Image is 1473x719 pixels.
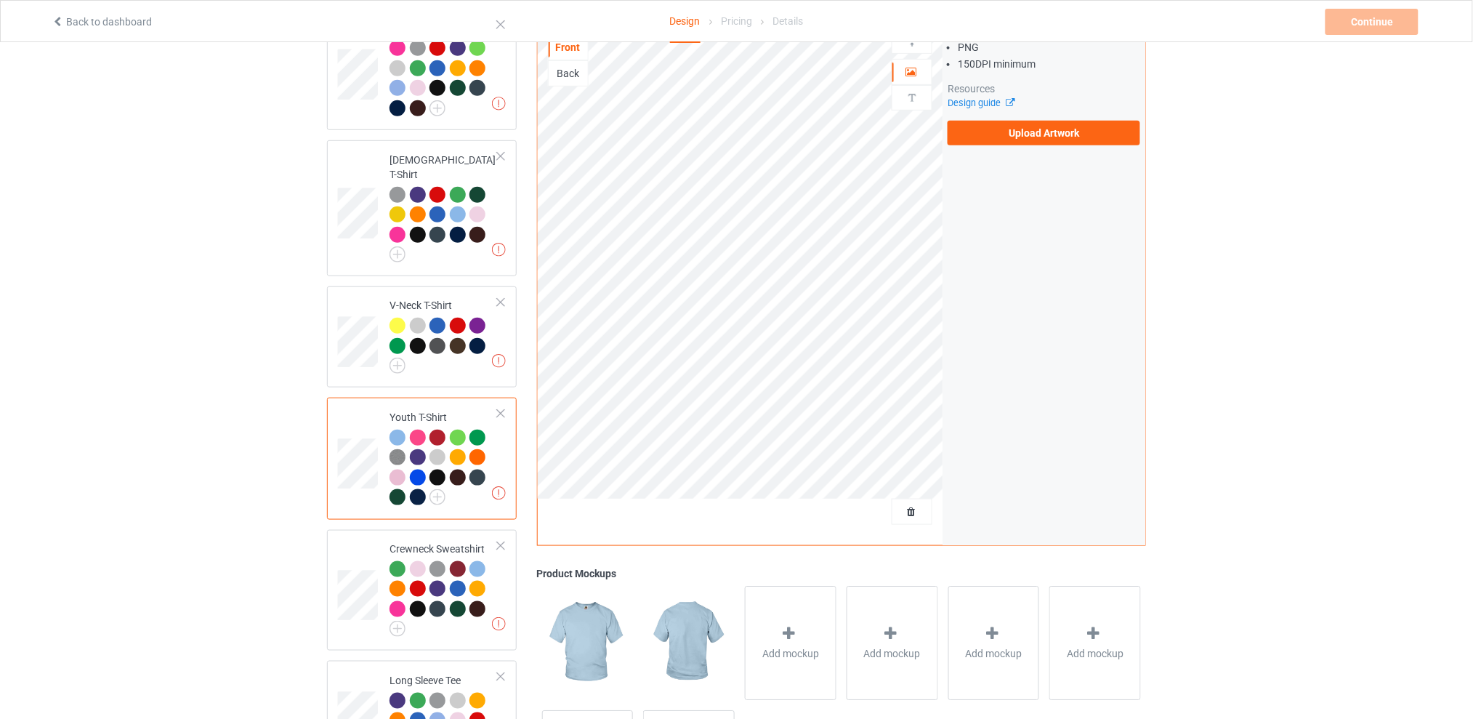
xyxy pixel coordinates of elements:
img: svg+xml;base64,PD94bWwgdmVyc2lvbj0iMS4wIiBlbmNvZGluZz0iVVRGLTgiPz4KPHN2ZyB3aWR0aD0iMjJweCIgaGVpZ2... [429,100,445,116]
div: Add mockup [1049,587,1141,701]
span: Add mockup [965,647,1022,662]
img: svg+xml;base64,PD94bWwgdmVyc2lvbj0iMS4wIiBlbmNvZGluZz0iVVRGLTgiPz4KPHN2ZyB3aWR0aD0iMjJweCIgaGVpZ2... [429,489,445,505]
span: Add mockup [762,647,819,662]
a: Design guide [948,97,1014,108]
div: Design [670,1,701,43]
img: svg+xml;base64,PD94bWwgdmVyc2lvbj0iMS4wIiBlbmNvZGluZz0iVVRGLTgiPz4KPHN2ZyB3aWR0aD0iMjJweCIgaGVpZ2... [390,621,405,637]
div: Product Mockups [537,567,1146,582]
div: Hooded Sweatshirt [390,20,498,115]
div: Back [549,66,588,81]
label: Upload Artwork [948,121,1140,145]
a: Back to dashboard [52,16,152,28]
div: Details [772,1,803,41]
div: V-Neck T-Shirt [327,286,517,387]
img: exclamation icon [492,354,506,368]
div: Add mockup [745,587,836,701]
div: Front [549,40,588,55]
div: Add mockup [847,587,938,701]
div: Crewneck Sweatshirt [390,542,498,632]
img: heather_texture.png [390,449,405,465]
img: regular.jpg [542,587,633,700]
span: Add mockup [1067,647,1123,662]
img: exclamation icon [492,617,506,631]
span: Add mockup [864,647,921,662]
li: PNG [958,40,1140,55]
div: Youth T-Shirt [390,410,498,505]
div: [DEMOGRAPHIC_DATA] T-Shirt [390,153,498,258]
img: exclamation icon [492,486,506,500]
div: Crewneck Sweatshirt [327,530,517,651]
div: Resources [948,81,1140,96]
img: svg+xml;base64,PD94bWwgdmVyc2lvbj0iMS4wIiBlbmNvZGluZz0iVVRGLTgiPz4KPHN2ZyB3aWR0aD0iMjJweCIgaGVpZ2... [390,358,405,374]
img: svg+xml;base64,PD94bWwgdmVyc2lvbj0iMS4wIiBlbmNvZGluZz0iVVRGLTgiPz4KPHN2ZyB3aWR0aD0iMjJweCIgaGVpZ2... [390,246,405,262]
img: regular.jpg [643,587,734,700]
div: V-Neck T-Shirt [390,298,498,369]
li: 150 DPI minimum [958,57,1140,71]
div: [DEMOGRAPHIC_DATA] T-Shirt [327,140,517,276]
img: svg%3E%0A [905,91,919,105]
div: Hooded Sweatshirt [327,9,517,130]
div: Add mockup [948,587,1040,701]
img: exclamation icon [492,243,506,257]
img: exclamation icon [492,97,506,111]
div: Pricing [721,1,752,41]
div: Youth T-Shirt [327,398,517,519]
